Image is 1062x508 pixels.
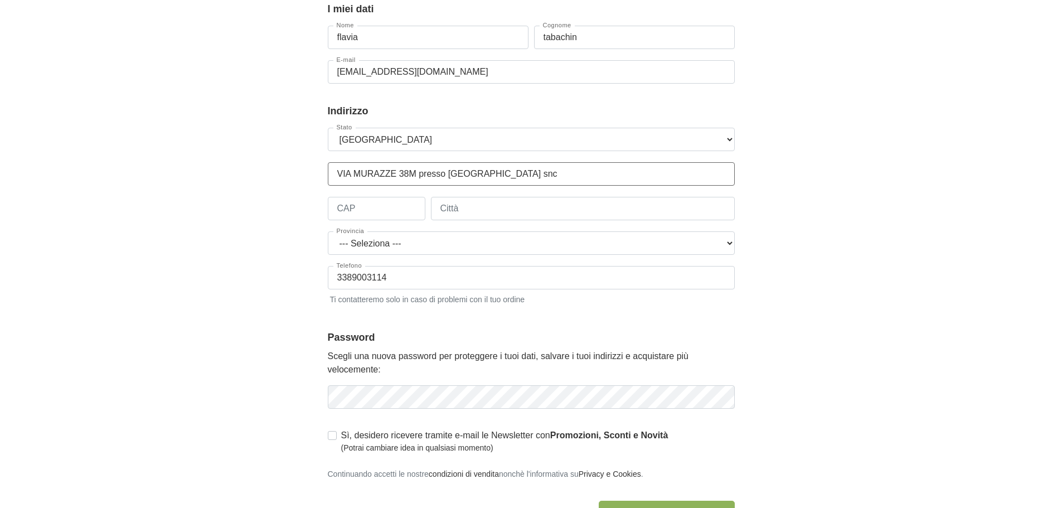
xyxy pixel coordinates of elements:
small: Ti contatteremo solo in caso di problemi con il tuo ordine [328,292,735,306]
input: E-mail [328,60,735,84]
input: Cognome [534,26,735,49]
a: Privacy e Cookies [579,470,641,478]
strong: Promozioni, Sconti e Novità [550,430,668,440]
legend: Password [328,330,735,345]
label: Cognome [540,22,575,28]
label: Stato [333,124,356,130]
input: Nome [328,26,528,49]
label: E-mail [333,57,359,63]
legend: Indirizzo [328,104,735,119]
small: Continuando accetti le nostre nonchè l'informativa su . [328,470,643,478]
legend: I miei dati [328,2,735,17]
label: Provincia [333,228,368,234]
p: Scegli una nuova password per proteggere i tuoi dati, salvare i tuoi indirizzi e acquistare più v... [328,350,735,376]
label: Nome [333,22,357,28]
input: Telefono [328,266,735,289]
input: CAP [328,197,425,220]
small: (Potrai cambiare idea in qualsiasi momento) [341,442,668,454]
input: Città [431,197,735,220]
label: Sì, desidero ricevere tramite e-mail le Newsletter con [341,429,668,454]
input: Indirizzo [328,162,735,186]
a: condizioni di vendita [429,470,499,478]
label: Telefono [333,263,366,269]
